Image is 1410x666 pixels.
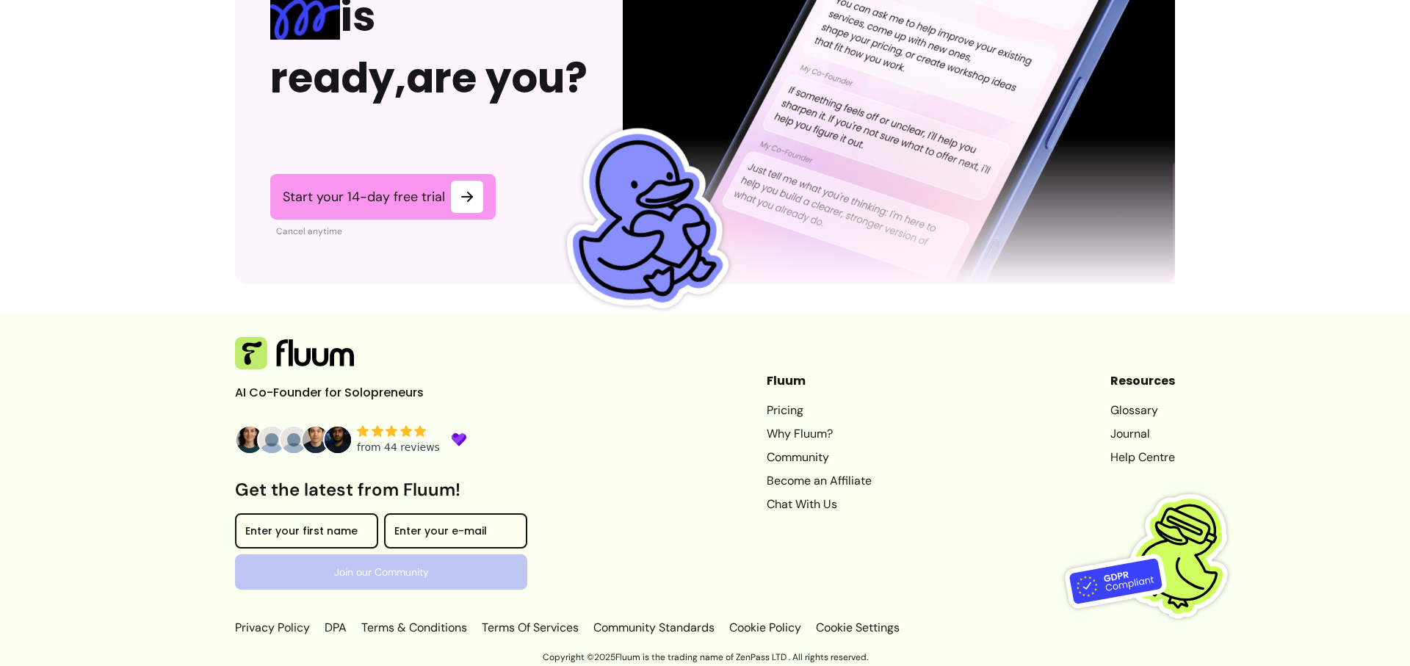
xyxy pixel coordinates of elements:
[322,619,350,637] a: DPA
[767,402,872,419] a: Pricing
[1110,425,1175,443] a: Journal
[1065,464,1248,648] img: Fluum is GDPR compliant
[1110,372,1175,390] header: Resources
[767,372,872,390] header: Fluum
[235,384,455,402] p: AI Co-Founder for Solopreneurs
[276,225,496,237] p: Cancel anytime
[590,619,717,637] a: Community Standards
[283,188,445,206] span: Start your 14-day free trial
[767,449,872,466] a: Community
[479,619,582,637] a: Terms Of Services
[270,174,496,220] a: Start your 14-day free trial
[1110,449,1175,466] a: Help Centre
[533,112,750,328] img: Fluum Duck sticker
[245,526,368,541] input: Enter your first name
[406,49,587,107] span: are you?
[1110,402,1175,419] a: Glossary
[235,619,313,637] a: Privacy Policy
[726,619,804,637] a: Cookie Policy
[767,425,872,443] a: Why Fluum?
[767,496,872,513] a: Chat With Us
[394,526,517,541] input: Enter your e-mail
[235,478,527,502] h3: Get the latest from Fluum!
[813,619,900,637] p: Cookie Settings
[767,472,872,490] a: Become an Affiliate
[235,337,354,369] img: Fluum Logo
[358,619,470,637] a: Terms & Conditions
